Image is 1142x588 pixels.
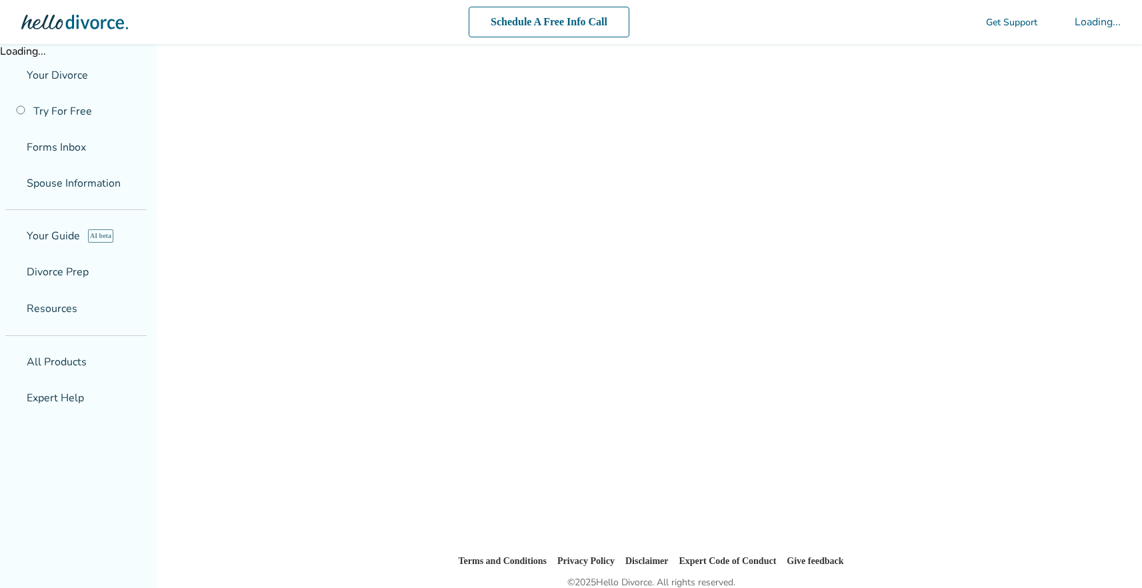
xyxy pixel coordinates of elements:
a: Privacy Policy [552,555,612,567]
span: phone_in_talk [970,17,981,27]
li: Disclaimer [623,553,669,569]
span: people [8,178,19,189]
div: Loading... [1075,15,1121,29]
span: menu_book [8,303,19,314]
span: shopping_cart [1048,14,1064,30]
a: Schedule A Free Info Call [464,7,634,37]
span: Forms Inbox [27,140,86,155]
span: explore [8,231,19,241]
span: AI beta [88,229,114,243]
a: Expert Code of Conduct [680,555,783,567]
li: Give feedback [794,553,856,569]
span: list_alt_check [8,267,19,277]
span: inbox [8,142,19,153]
span: groups [8,393,19,403]
span: Resources [8,301,77,316]
span: expand_more [123,301,139,317]
a: phone_in_talkGet Support [970,16,1037,29]
span: Get Support [986,16,1037,29]
span: shopping_basket [8,357,19,367]
a: Terms and Conditions [447,555,541,567]
span: flag_2 [8,70,19,81]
